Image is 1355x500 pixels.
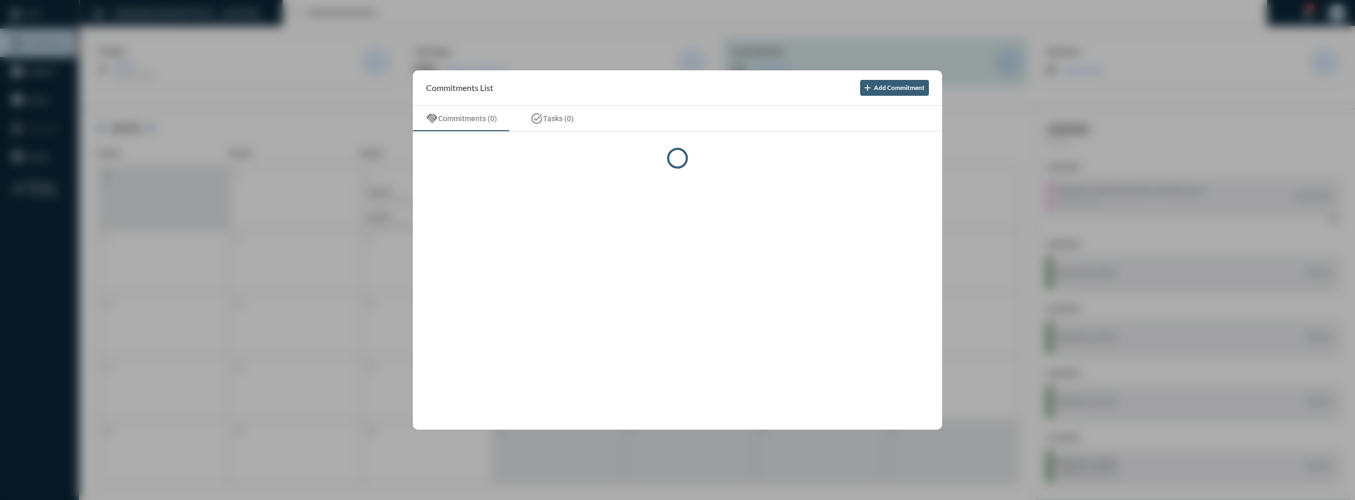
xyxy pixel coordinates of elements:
[543,114,574,123] span: Tasks (0)
[426,112,438,125] mat-icon: handshake
[860,80,929,96] button: Add Commitment
[530,112,543,125] mat-icon: task_alt
[862,83,873,93] mat-icon: add
[438,114,497,123] span: Commitments (0)
[426,83,493,93] h2: Commitments List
